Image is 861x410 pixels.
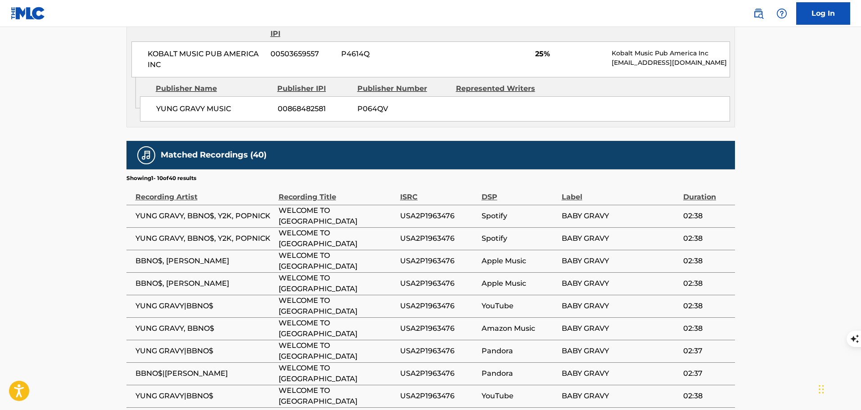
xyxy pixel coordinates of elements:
span: USA2P1963476 [400,323,477,334]
span: 02:37 [683,368,730,379]
span: BBNO$|[PERSON_NAME] [135,368,274,379]
div: Publisher Number [357,83,449,94]
span: USA2P1963476 [400,346,477,356]
span: 02:38 [683,323,730,334]
div: Publisher IPI [277,83,351,94]
span: WELCOME TO [GEOGRAPHIC_DATA] [279,340,396,362]
span: BABY GRAVY [562,346,679,356]
div: Recording Artist [135,182,274,203]
span: USA2P1963476 [400,256,477,266]
div: Duration [683,182,730,203]
span: Apple Music [482,278,557,289]
span: YUNG GRAVY, BBNO$, Y2K, POPNICK [135,233,274,244]
span: P064QV [357,104,449,114]
span: Spotify [482,211,557,221]
span: USA2P1963476 [400,211,477,221]
span: BABY GRAVY [562,211,679,221]
span: WELCOME TO [GEOGRAPHIC_DATA] [279,205,396,227]
a: Log In [796,2,850,25]
span: Pandora [482,368,557,379]
div: Help [773,5,791,23]
a: Public Search [749,5,767,23]
div: Contact Details [630,18,717,39]
span: YUNG GRAVY, BBNO$, Y2K, POPNICK [135,211,274,221]
div: Publisher Name [156,83,270,94]
span: BBNO$, [PERSON_NAME] [135,256,274,266]
span: BBNO$, [PERSON_NAME] [135,278,274,289]
span: USA2P1963476 [400,391,477,401]
span: Pandora [482,346,557,356]
div: Label [562,182,679,203]
img: Matched Recordings [141,150,152,161]
span: 02:38 [683,301,730,311]
span: WELCOME TO [GEOGRAPHIC_DATA] [279,318,396,339]
span: YouTube [482,391,557,401]
span: YUNG GRAVY, BBNO$ [135,323,274,334]
span: WELCOME TO [GEOGRAPHIC_DATA] [279,363,396,384]
span: 25% [535,49,605,59]
div: Represented Writers [456,83,548,94]
span: BABY GRAVY [562,256,679,266]
div: Administrator IPI [270,18,334,39]
span: USA2P1963476 [400,301,477,311]
span: YUNG GRAVY|BBNO$ [135,301,274,311]
span: BABY GRAVY [562,323,679,334]
span: Amazon Music [482,323,557,334]
img: help [776,8,787,19]
div: ISRC [400,182,477,203]
span: 00503659557 [270,49,334,59]
span: 00868482581 [278,104,351,114]
span: WELCOME TO [GEOGRAPHIC_DATA] [279,273,396,294]
span: YUNG GRAVY MUSIC [156,104,271,114]
div: Drag [819,376,824,403]
span: 02:38 [683,278,730,289]
h5: Matched Recordings (40) [161,150,266,160]
div: Recording Title [279,182,396,203]
span: 02:38 [683,211,730,221]
span: WELCOME TO [GEOGRAPHIC_DATA] [279,250,396,272]
p: Showing 1 - 10 of 40 results [126,174,196,182]
span: WELCOME TO [GEOGRAPHIC_DATA] [279,228,396,249]
p: Kobalt Music Pub America Inc [612,49,729,58]
span: BABY GRAVY [562,368,679,379]
span: USA2P1963476 [400,233,477,244]
iframe: Chat Widget [816,367,861,410]
div: DSP [482,182,557,203]
div: Administrator Number [341,18,428,39]
span: 02:37 [683,346,730,356]
span: Spotify [482,233,557,244]
span: 02:38 [683,391,730,401]
span: Apple Music [482,256,557,266]
div: Administrator Name [147,18,264,39]
p: [EMAIL_ADDRESS][DOMAIN_NAME] [612,58,729,68]
span: BABY GRAVY [562,278,679,289]
span: YUNG GRAVY|BBNO$ [135,346,274,356]
span: WELCOME TO [GEOGRAPHIC_DATA] [279,295,396,317]
span: 02:38 [683,256,730,266]
img: search [753,8,764,19]
span: BABY GRAVY [562,301,679,311]
span: 02:38 [683,233,730,244]
span: USA2P1963476 [400,368,477,379]
span: USA2P1963476 [400,278,477,289]
span: WELCOME TO [GEOGRAPHIC_DATA] [279,385,396,407]
span: BABY GRAVY [562,233,679,244]
span: YouTube [482,301,557,311]
span: KOBALT MUSIC PUB AMERICA INC [148,49,264,70]
span: P4614Q [341,49,428,59]
img: MLC Logo [11,7,45,20]
span: BABY GRAVY [562,391,679,401]
div: Collection Share [535,18,622,39]
span: YUNG GRAVY|BBNO$ [135,391,274,401]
